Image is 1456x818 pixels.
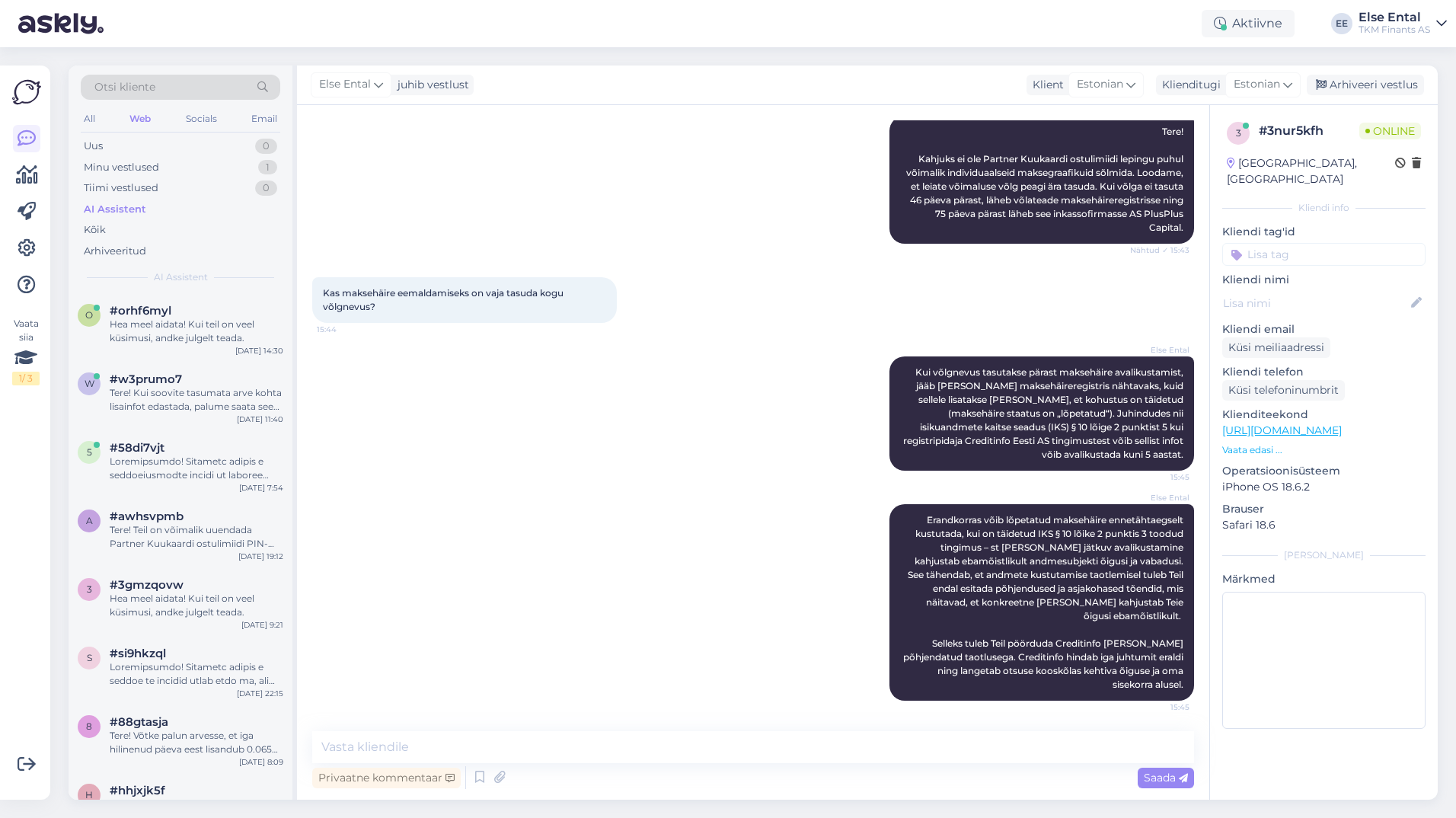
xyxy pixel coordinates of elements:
span: w [85,378,94,389]
p: Kliendi telefon [1222,364,1426,380]
div: 0 [255,139,277,154]
div: Socials [183,109,220,129]
p: Klienditeekond [1222,407,1426,423]
div: Email [248,109,280,129]
span: Else Ental [1132,492,1189,503]
div: [DATE] 19:12 [238,551,283,562]
div: # 3nur5kfh [1259,122,1359,140]
p: Märkmed [1222,571,1426,587]
div: [DATE] 9:21 [241,619,283,631]
span: 5 [87,446,92,458]
span: #88gtasja [110,715,168,729]
span: 3 [87,583,92,595]
span: 8 [86,721,92,732]
div: 1 / 3 [12,372,40,385]
span: #si9hkzql [110,647,166,660]
p: Brauser [1222,501,1426,517]
div: Loremipsumdo! Sitametc adipis e seddoeiusmodte incidi ut laboree dolor magn al, eni Admi veniamqu... [110,455,283,482]
div: Hea meel aidata! Kui teil on veel küsimusi, andke julgelt teada. [110,318,283,345]
div: [PERSON_NAME] [1222,548,1426,562]
div: 1 [258,160,277,175]
div: AI Assistent [84,202,146,217]
div: Tiimi vestlused [84,181,158,196]
span: 3 [1236,127,1241,139]
div: Arhiveeritud [84,244,146,259]
span: #3gmzqovw [110,578,184,592]
p: Safari 18.6 [1222,517,1426,533]
span: s [87,652,92,663]
span: AI Assistent [154,270,208,284]
div: [DATE] 7:54 [239,482,283,494]
div: Privaatne kommentaar [312,768,461,788]
span: Online [1359,123,1421,139]
a: Else EntalTKM Finants AS [1359,11,1447,36]
span: #hhjxjk5f [110,784,165,797]
span: Else Ental [319,76,371,93]
span: 15:44 [317,324,374,335]
div: Minu vestlused [84,160,159,175]
span: #58di7vjt [110,441,164,455]
a: [URL][DOMAIN_NAME] [1222,423,1342,437]
div: [DATE] 8:09 [239,756,283,768]
div: Tere! Võtke palun arvesse, et iga hilinenud päeva eest lisandub 0.065% viivistasu, mis kuvatakse ... [110,729,283,756]
span: Else Ental [1132,344,1189,356]
span: 15:45 [1132,701,1189,713]
span: a [86,515,93,526]
input: Lisa nimi [1223,295,1408,312]
span: Nähtud ✓ 15:43 [1130,244,1189,256]
input: Lisa tag [1222,243,1426,266]
p: Operatsioonisüsteem [1222,463,1426,479]
span: o [85,309,93,321]
p: Kliendi nimi [1222,272,1426,288]
div: [DATE] 22:15 [237,688,283,699]
p: Kliendi tag'id [1222,224,1426,240]
div: Küsi telefoninumbrit [1222,380,1345,401]
p: Vaata edasi ... [1222,443,1426,457]
span: Kas maksehäire eemaldamiseks on vaja tasuda kogu võlgnevus? [323,287,566,312]
span: Estonian [1077,76,1123,93]
div: EE [1331,13,1352,34]
div: Uus [84,139,103,154]
div: Küsi meiliaadressi [1222,337,1330,358]
div: Tere! Teil on võimalik uuendada Partner Kuukaardi ostulimiidi PIN-koodi Partnerkaardi iseteenindu... [110,523,283,551]
span: Erandkorras võib lõpetatud maksehäire ennetähtaegselt kustutada, kui on täidetud IKS § 10 lõike 2... [903,514,1186,690]
div: Tere! Kui soovite tasumata arve kohta lisainfot edastada, palume saata see e-posti aadressile [EM... [110,386,283,414]
span: h [85,789,93,800]
div: Loremipsumdo! Sitametc adipis e seddoe te incidid utlab etdo ma, ali Enim adminimve quisno exe ul... [110,660,283,688]
p: Kliendi email [1222,321,1426,337]
div: Else Ental [1359,11,1430,24]
img: Askly Logo [12,78,41,107]
span: Estonian [1234,76,1280,93]
div: [GEOGRAPHIC_DATA], [GEOGRAPHIC_DATA] [1227,155,1395,187]
div: Aktiivne [1202,10,1295,37]
div: Klient [1027,77,1064,93]
span: Kui võlgnevus tasutakse pärast maksehäire avalikustamist, jääb [PERSON_NAME] maksehäireregistris ... [903,366,1186,460]
div: Kliendi info [1222,201,1426,215]
div: juhib vestlust [391,77,469,93]
div: Vaata siia [12,317,40,385]
div: [DATE] 14:30 [235,345,283,356]
span: 15:45 [1132,471,1189,483]
div: Kõik [84,222,106,238]
div: TKM Finants AS [1359,24,1430,36]
div: Web [126,109,154,129]
span: Saada [1144,771,1188,784]
div: Klienditugi [1156,77,1221,93]
span: #w3prumo7 [110,372,182,386]
span: #orhf6myl [110,304,171,318]
div: [DATE] 11:40 [237,414,283,425]
p: iPhone OS 18.6.2 [1222,479,1426,495]
div: All [81,109,98,129]
div: Arhiveeri vestlus [1307,75,1424,95]
span: Otsi kliente [94,79,155,95]
div: 0 [255,181,277,196]
div: Hea meel aidata! Kui teil on veel küsimusi, andke julgelt teada. [110,592,283,619]
span: #awhsvpmb [110,510,184,523]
